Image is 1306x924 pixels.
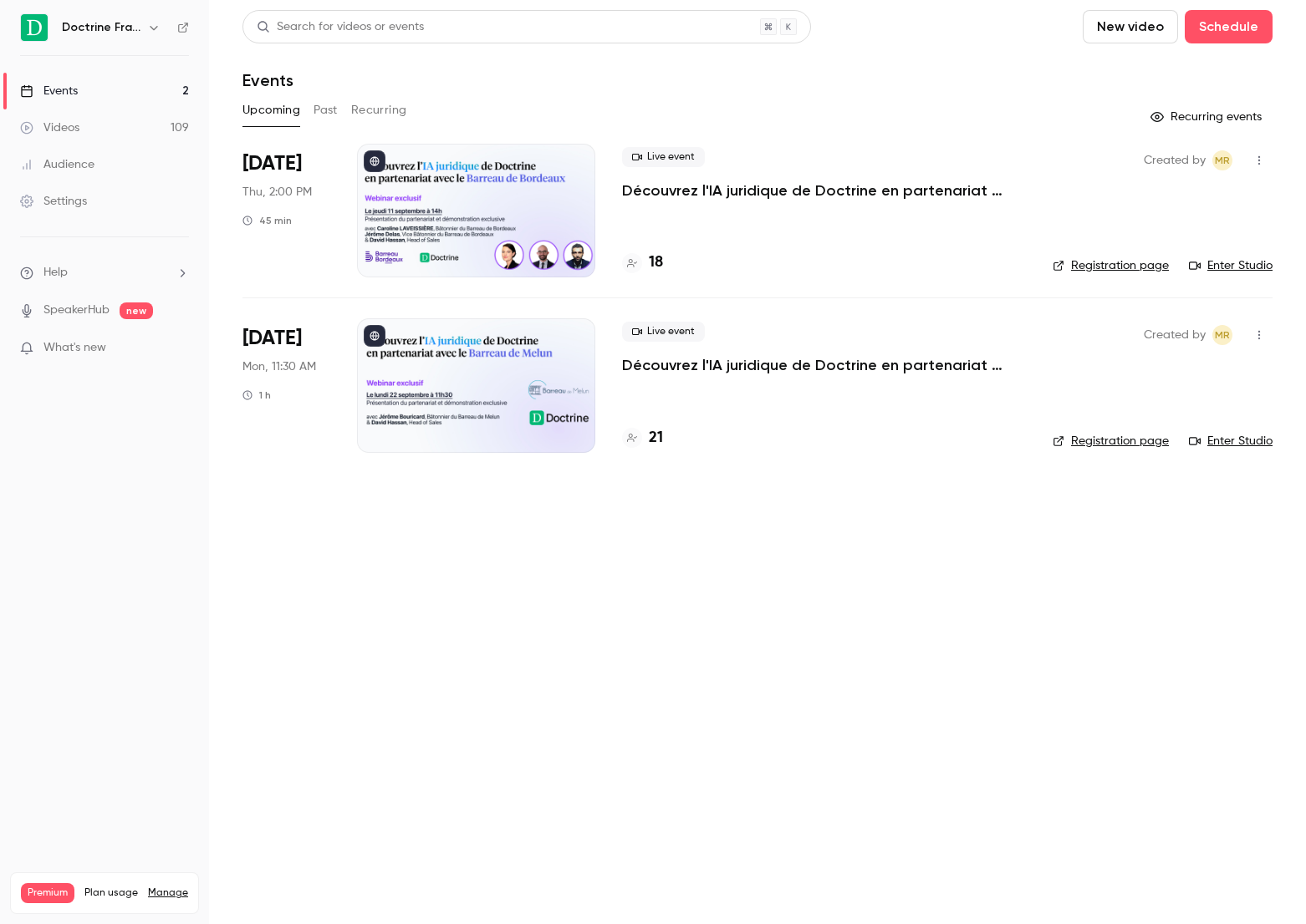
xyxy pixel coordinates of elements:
[622,355,1026,375] a: Découvrez l'IA juridique de Doctrine en partenariat avec le Barreau de Melun
[84,886,138,900] span: Plan usage
[1189,257,1273,274] a: Enter Studio
[148,886,188,900] a: Manage
[21,883,74,903] span: Premium
[1083,10,1178,43] button: New video
[1212,150,1232,170] span: Marguerite Rubin de Cervens
[242,325,302,352] span: [DATE]
[20,193,87,210] div: Settings
[1185,10,1273,43] button: Schedule
[120,302,153,319] span: new
[43,302,110,319] a: SpeakerHub
[622,251,663,274] a: 18
[20,264,189,282] li: help-dropdown-opener
[1212,325,1232,345] span: Marguerite Rubin de Cervens
[20,156,94,173] div: Audience
[21,14,48,41] img: Doctrine France
[1053,257,1169,274] a: Registration page
[242,318,330,452] div: Sep 22 Mon, 11:30 AM (Europe/Paris)
[242,214,292,227] div: 45 min
[43,339,106,357] span: What's new
[1215,150,1230,170] span: MR
[257,18,424,36] div: Search for videos or events
[62,19,140,36] h6: Doctrine France
[1144,150,1206,170] span: Created by
[622,427,663,449] a: 21
[43,264,68,282] span: Help
[622,322,705,342] span: Live event
[1053,433,1169,449] a: Registration page
[622,180,1026,201] a: Découvrez l'IA juridique de Doctrine en partenariat avec le Barreau de Bordeaux
[20,83,78,99] div: Events
[314,97,338,124] button: Past
[242,358,316,375] span: Mon, 11:30 AM
[242,184,312,201] span: Thu, 2:00 PM
[1215,325,1230,345] span: MR
[242,388,271,402] div: 1 h
[649,427,663,449] h4: 21
[242,144,330,277] div: Sep 11 Thu, 2:00 PM (Europe/Paris)
[169,341,189,356] iframe: Noticeable Trigger
[351,97,407,124] button: Recurring
[649,251,663,274] h4: 18
[622,147,705,167] span: Live event
[1143,104,1273,130] button: Recurring events
[242,70,293,90] h1: Events
[20,119,79,136] div: Videos
[1144,325,1206,345] span: Created by
[1189,433,1273,449] a: Enter Studio
[242,97,300,124] button: Upcoming
[242,150,302,177] span: [DATE]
